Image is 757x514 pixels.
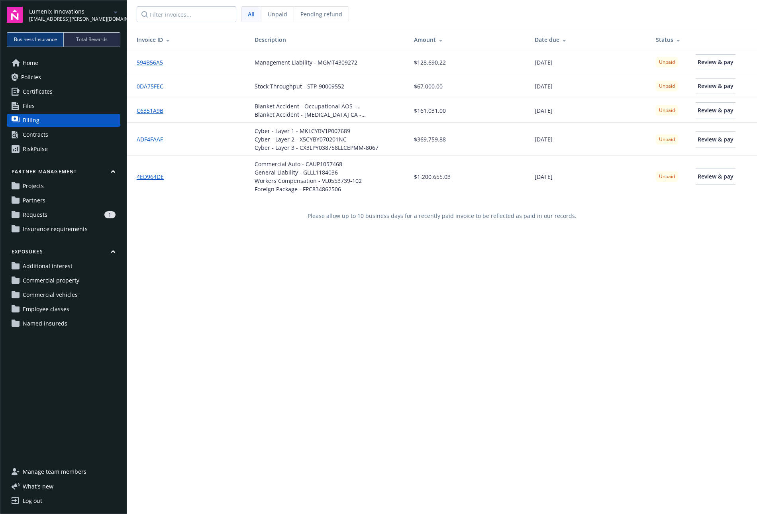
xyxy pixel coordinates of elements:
span: $369,759.88 [414,135,446,143]
span: Named insureds [23,317,67,330]
a: Partners [7,194,120,207]
span: Additional interest [23,260,73,273]
a: Projects [7,180,120,192]
a: Billing [7,114,120,127]
a: Manage team members [7,465,120,478]
span: What ' s new [23,482,53,490]
div: Workers Compensation - VL0553739-102 [255,177,362,185]
span: Certificates [23,85,53,98]
div: Blanket Accident - [MEDICAL_DATA] CA - OACA10653738 [255,110,401,119]
div: Cyber - Layer 2 - X5CYBY070201NC [255,135,378,143]
a: ADF4FAAF [137,135,169,143]
a: Review & pay [696,78,735,94]
a: Review & pay [696,102,735,118]
div: Amount [414,35,522,44]
div: RiskPulse [23,143,48,155]
a: Policies [7,71,120,84]
div: Status [656,35,683,44]
a: RiskPulse [7,143,120,155]
span: $67,000.00 [414,82,443,90]
span: Business Insurance [14,36,57,43]
a: Home [7,57,120,69]
a: Certificates [7,85,120,98]
span: Unpaid [659,82,675,90]
div: Stock Throughput - STP-90009552 [255,82,344,90]
a: Review & pay [696,54,735,70]
div: 1 [104,211,116,218]
div: Description [255,35,401,44]
a: 594B56A5 [137,58,169,67]
div: Invoice ID [137,35,242,44]
span: Billing [23,114,39,127]
input: Filter invoices... [137,6,236,22]
div: Log out [23,494,42,507]
span: $1,200,655.03 [414,173,451,181]
span: Commercial vehicles [23,288,78,301]
a: Commercial property [7,274,120,287]
div: Blanket Accident - Occupational AOS - OAAOS90553742 [255,102,401,110]
span: [DATE] [535,106,553,115]
span: Files [23,100,35,112]
div: Foreign Package - FPC834862506 [255,185,362,193]
a: 4ED964DE [137,173,170,181]
span: [EMAIL_ADDRESS][PERSON_NAME][DOMAIN_NAME] [29,16,111,23]
span: Home [23,57,38,69]
span: Partners [23,194,45,207]
span: Insurance requirements [23,223,88,235]
div: Contracts [23,128,48,141]
a: Contracts [7,128,120,141]
span: Commercial property [23,274,79,287]
a: C6351A9B [137,106,170,115]
span: All [248,10,255,18]
a: Named insureds [7,317,120,330]
img: navigator-logo.svg [7,7,23,23]
button: What's new [7,482,66,490]
div: General Liability - GLLL1184036 [255,168,362,177]
a: Insurance requirements [7,223,120,235]
div: Management Liability - MGMT4309272 [255,58,357,67]
span: Unpaid [659,173,675,180]
a: Commercial vehicles [7,288,120,301]
span: Employee classes [23,303,69,316]
a: 0DA75FEC [137,82,170,90]
div: Cyber - Layer 3 - CX3LPY038758LLCEPMM-8067 [255,143,378,152]
a: Files [7,100,120,112]
span: Projects [23,180,44,192]
span: Review & pay [698,173,733,180]
span: [DATE] [535,82,553,90]
span: [DATE] [535,135,553,143]
span: [DATE] [535,58,553,67]
span: Policies [21,71,41,84]
span: $128,690.22 [414,58,446,67]
span: Pending refund [300,10,342,18]
span: Unpaid [659,59,675,66]
span: Manage team members [23,465,86,478]
div: Commercial Auto - CAUP1057468 [255,160,362,168]
a: Employee classes [7,303,120,316]
span: Review & pay [698,58,733,66]
span: Unpaid [659,107,675,114]
button: Lumenix Innovations[EMAIL_ADDRESS][PERSON_NAME][DOMAIN_NAME]arrowDropDown [29,7,120,23]
button: Partner management [7,168,120,178]
div: Date due [535,35,643,44]
div: Cyber - Layer 1 - MKLCYBV1P007689 [255,127,378,135]
span: Unpaid [268,10,287,18]
div: Please allow up to 10 business days for a recently paid invoice to be reflected as paid in our re... [127,197,757,234]
a: arrowDropDown [111,7,120,17]
a: Review & pay [696,169,735,184]
span: [DATE] [535,173,553,181]
span: Total Rewards [76,36,108,43]
span: $161,031.00 [414,106,446,115]
a: Additional interest [7,260,120,273]
span: Lumenix Innovations [29,7,111,16]
span: Review & pay [698,106,733,114]
button: Exposures [7,248,120,258]
span: Review & pay [698,82,733,90]
a: Requests1 [7,208,120,221]
a: Review & pay [696,131,735,147]
span: Requests [23,208,47,221]
span: Review & pay [698,135,733,143]
span: Unpaid [659,136,675,143]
